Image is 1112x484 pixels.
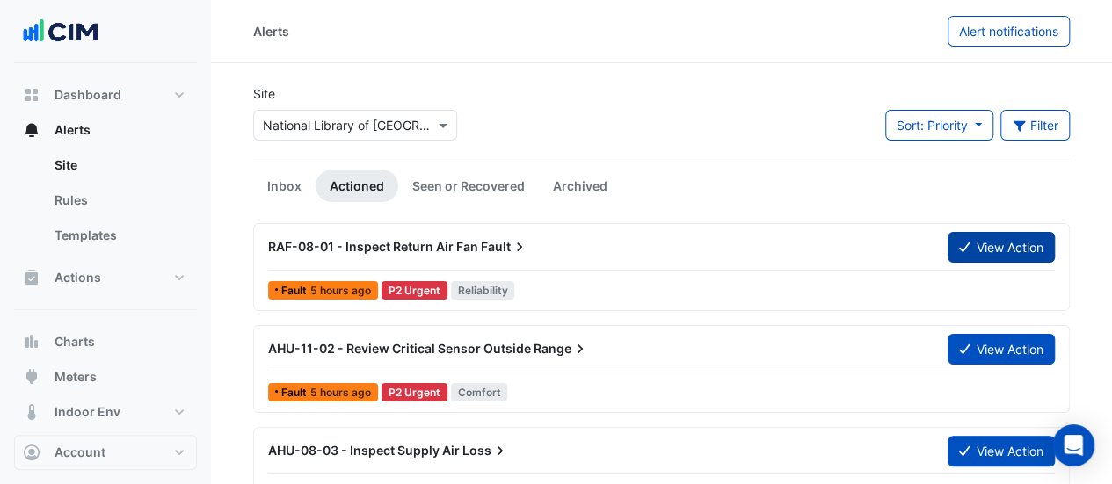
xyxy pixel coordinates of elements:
span: Charts [55,333,95,350]
app-icon: Alerts [23,121,40,139]
span: Tue 14-Oct-2025 07:15 AEDT [310,284,371,297]
span: Dashboard [55,86,121,104]
span: Actions [55,269,101,286]
button: Actions [14,260,197,295]
app-icon: Meters [23,368,40,386]
button: Dashboard [14,77,197,112]
span: Meters [55,368,97,386]
span: Fault [281,387,310,398]
button: Alerts [14,112,197,148]
button: Filter [1000,110,1071,141]
button: Account [14,435,197,470]
button: View Action [948,232,1055,263]
span: Sort: Priority [897,118,968,133]
span: Indoor Env [55,403,120,421]
button: View Action [948,436,1055,466]
span: Alert notifications [959,24,1058,39]
div: P2 Urgent [382,383,447,401]
app-icon: Actions [23,269,40,286]
span: AHU-08-03 - Inspect Supply Air [268,443,460,458]
span: Tue 14-Oct-2025 07:00 AEDT [310,386,371,399]
span: Loss [462,442,509,459]
button: Charts [14,324,197,359]
a: Site [40,148,197,183]
span: RAF-08-01 - Inspect Return Air Fan [268,239,478,254]
span: Reliability [451,281,515,300]
app-icon: Charts [23,333,40,350]
div: Alerts [14,148,197,260]
button: Meters [14,359,197,394]
button: View Action [948,334,1055,365]
div: Alerts [253,22,289,40]
button: Sort: Priority [885,110,993,141]
span: Account [55,444,105,461]
label: Site [253,84,275,103]
a: Archived [539,170,621,202]
div: P2 Urgent [382,281,447,300]
span: Alerts [55,121,91,139]
app-icon: Indoor Env [23,403,40,421]
a: Inbox [253,170,316,202]
span: AHU-11-02 - Review Critical Sensor Outside [268,341,531,356]
button: Alert notifications [948,16,1070,47]
img: Company Logo [21,14,100,49]
a: Actioned [316,170,398,202]
span: Fault [281,285,310,296]
span: Range [534,340,589,358]
a: Rules [40,183,197,218]
button: Indoor Env [14,394,197,430]
span: Comfort [451,383,508,401]
a: Templates [40,218,197,253]
span: Fault [481,238,528,256]
app-icon: Dashboard [23,86,40,104]
div: Open Intercom Messenger [1052,424,1094,466]
a: Seen or Recovered [398,170,539,202]
button: Reports [14,430,197,465]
